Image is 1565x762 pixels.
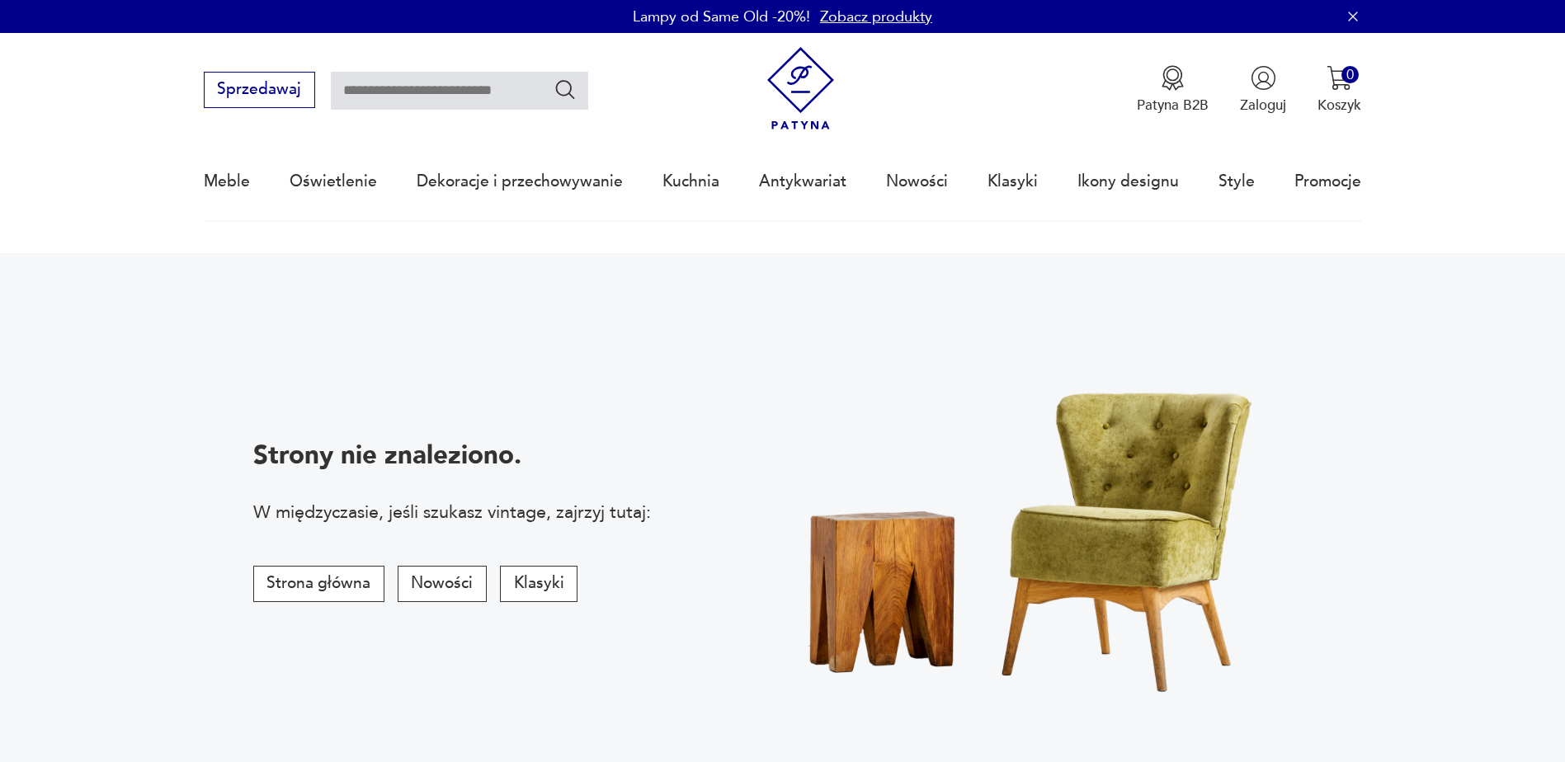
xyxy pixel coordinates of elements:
a: Dekoracje i przechowywanie [417,143,623,219]
a: Style [1219,143,1255,219]
a: Sprzedawaj [204,84,315,97]
button: Szukaj [554,78,577,101]
p: Koszyk [1318,96,1361,115]
button: Patyna B2B [1137,65,1209,115]
img: Ikona koszyka [1327,65,1352,91]
img: Ikona medalu [1160,65,1186,91]
p: Zaloguj [1240,96,1286,115]
img: Fotel [745,317,1327,724]
a: Antykwariat [759,143,846,219]
button: Klasyki [500,566,577,602]
button: Strona główna [253,566,384,602]
a: Nowości [886,143,948,219]
div: 0 [1341,66,1359,83]
img: Ikonka użytkownika [1251,65,1276,91]
p: Lampy od Same Old -20%! [633,7,810,27]
p: W międzyczasie, jeśli szukasz vintage, zajrzyj tutaj: [253,500,651,524]
button: 0Koszyk [1318,65,1361,115]
p: Patyna B2B [1137,96,1209,115]
button: Nowości [398,566,487,602]
p: Strony nie znaleziono. [253,438,651,473]
a: Zobacz produkty [820,7,932,27]
a: Meble [204,143,250,219]
a: Promocje [1294,143,1361,219]
img: Patyna - sklep z meblami i dekoracjami vintage [759,47,842,130]
a: Ikony designu [1077,143,1179,219]
a: Kuchnia [662,143,719,219]
a: Klasyki [988,143,1038,219]
a: Ikona medaluPatyna B2B [1137,65,1209,115]
a: Oświetlenie [290,143,377,219]
button: Zaloguj [1240,65,1286,115]
button: Sprzedawaj [204,72,315,108]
